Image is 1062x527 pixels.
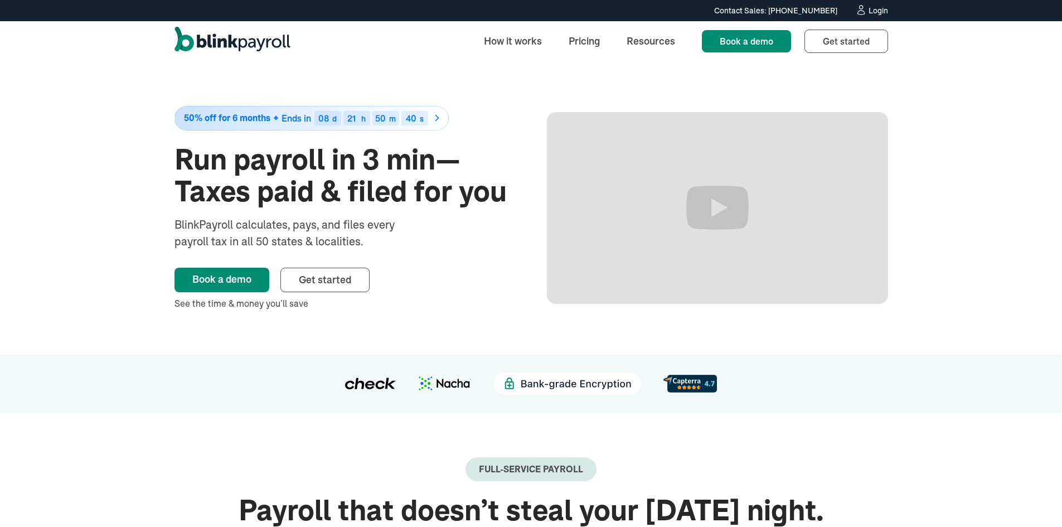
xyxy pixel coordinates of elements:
[174,144,516,207] h1: Run payroll in 3 min—Taxes paid & filed for you
[282,113,311,124] span: Ends in
[475,29,551,53] a: How it works
[869,7,888,14] div: Login
[375,113,386,124] span: 50
[823,36,870,47] span: Get started
[361,115,366,123] div: h
[855,4,888,17] a: Login
[560,29,609,53] a: Pricing
[420,115,424,123] div: s
[663,375,717,392] img: d56c0860-961d-46a8-819e-eda1494028f8.svg
[299,273,351,286] span: Get started
[618,29,684,53] a: Resources
[714,5,837,17] div: Contact Sales: [PHONE_NUMBER]
[318,113,329,124] span: 08
[332,115,337,123] div: d
[720,36,773,47] span: Book a demo
[280,268,370,292] a: Get started
[479,464,583,475] div: Full-Service payroll
[174,106,516,130] a: 50% off for 6 monthsEnds in08d21h50m40s
[347,113,356,124] span: 21
[174,268,269,292] a: Book a demo
[174,27,290,56] a: home
[389,115,396,123] div: m
[702,30,791,52] a: Book a demo
[174,297,516,310] div: See the time & money you’ll save
[174,495,888,526] h2: Payroll that doesn’t steal your [DATE] night.
[406,113,416,124] span: 40
[174,216,424,250] div: BlinkPayroll calculates, pays, and files every payroll tax in all 50 states & localities.
[184,113,270,123] span: 50% off for 6 months
[804,30,888,53] a: Get started
[547,112,888,304] iframe: Run Payroll in 3 min with BlinkPayroll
